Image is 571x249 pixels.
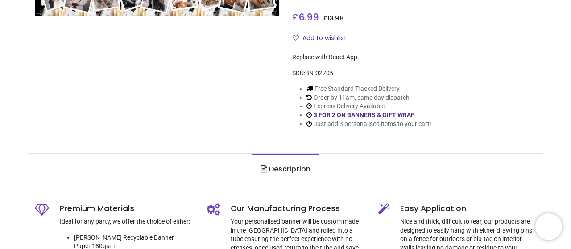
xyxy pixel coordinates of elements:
span: £ [292,11,319,24]
div: Replace with React App. [292,53,536,62]
span: £ [323,14,344,23]
p: Ideal for any party, we offer the choice of either: [60,217,193,226]
li: Free Standard Tracked Delivery [306,85,431,94]
span: 13.98 [327,14,344,23]
a: Description [252,154,319,185]
li: Order by 11am, same day dispatch [306,94,431,102]
div: SKU: [292,69,536,78]
button: Add to wishlistAdd to wishlist [292,31,354,46]
h5: Our Manufacturing Process [231,203,364,214]
h5: Easy Application [400,203,536,214]
a: 3 FOR 2 ON BANNERS & GIFT WRAP [314,111,415,118]
li: Express Delivery Available [306,102,431,111]
span: BN-02705 [305,69,333,77]
i: Add to wishlist [293,35,299,41]
li: Just add 3 personalised items to your cart! [306,120,431,129]
iframe: Brevo live chat [535,213,562,240]
span: 6.99 [298,11,319,24]
h5: Premium Materials [60,203,193,214]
